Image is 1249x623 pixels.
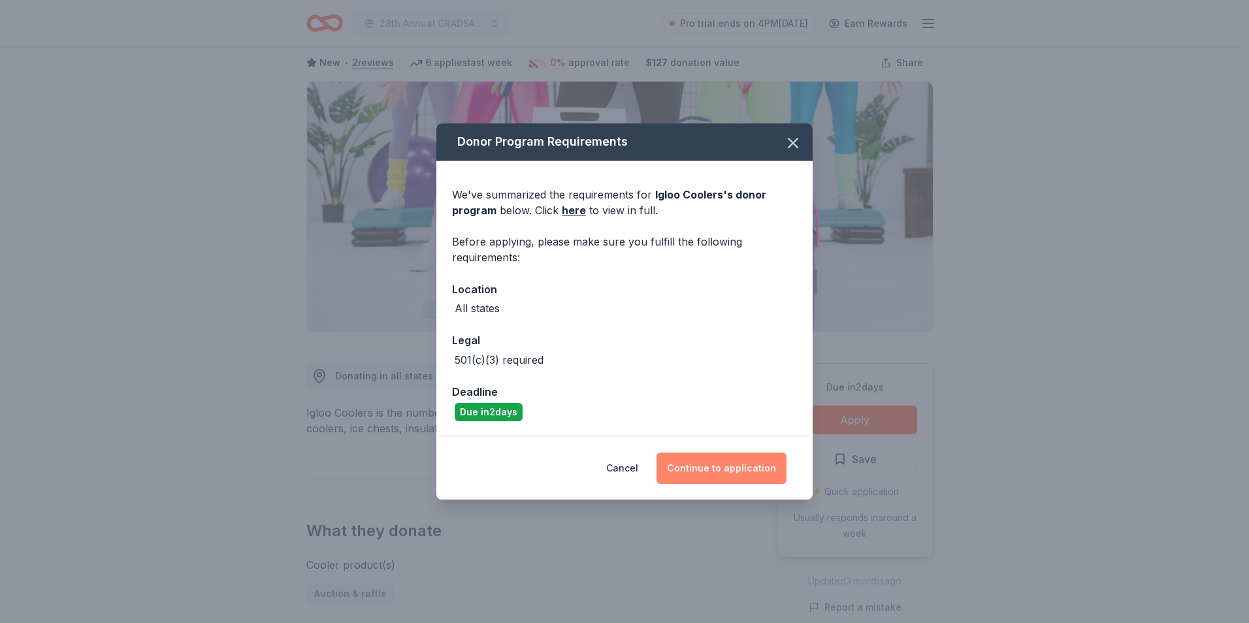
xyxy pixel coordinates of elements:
[452,187,797,218] div: We've summarized the requirements for below. Click to view in full.
[452,234,797,265] div: Before applying, please make sure you fulfill the following requirements:
[562,202,586,218] a: here
[452,281,797,298] div: Location
[455,300,500,316] div: All states
[436,123,813,161] div: Donor Program Requirements
[657,453,787,484] button: Continue to application
[455,403,523,421] div: Due in 2 days
[606,453,638,484] button: Cancel
[452,383,797,400] div: Deadline
[452,332,797,349] div: Legal
[455,352,543,368] div: 501(c)(3) required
